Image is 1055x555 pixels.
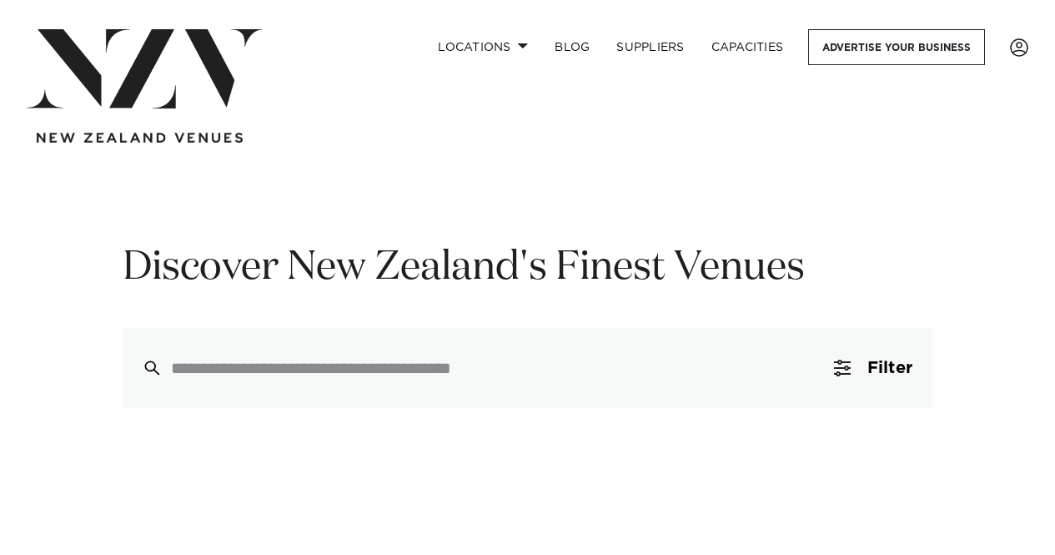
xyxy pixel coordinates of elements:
[37,133,243,144] img: new-zealand-venues-text.png
[541,29,603,65] a: BLOG
[603,29,697,65] a: SUPPLIERS
[808,29,985,65] a: Advertise your business
[814,328,932,408] button: Filter
[698,29,797,65] a: Capacities
[425,29,541,65] a: Locations
[867,360,912,376] span: Filter
[27,29,263,108] img: nzv-logo.png
[123,242,932,295] h1: Discover New Zealand's Finest Venues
